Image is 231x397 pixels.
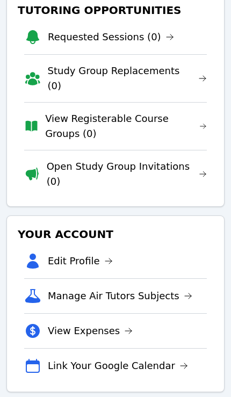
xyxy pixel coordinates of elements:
h3: Tutoring Opportunities [16,1,215,20]
a: Study Group Replacements (0) [48,63,207,93]
a: Link Your Google Calendar [48,358,188,373]
a: Requested Sessions (0) [48,30,174,45]
a: View Registerable Course Groups (0) [45,111,207,141]
a: View Expenses [48,323,133,338]
a: Manage Air Tutors Subjects [48,288,192,304]
a: Edit Profile [48,254,113,269]
a: Open Study Group Invitations (0) [47,159,207,189]
h3: Your Account [16,225,215,244]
